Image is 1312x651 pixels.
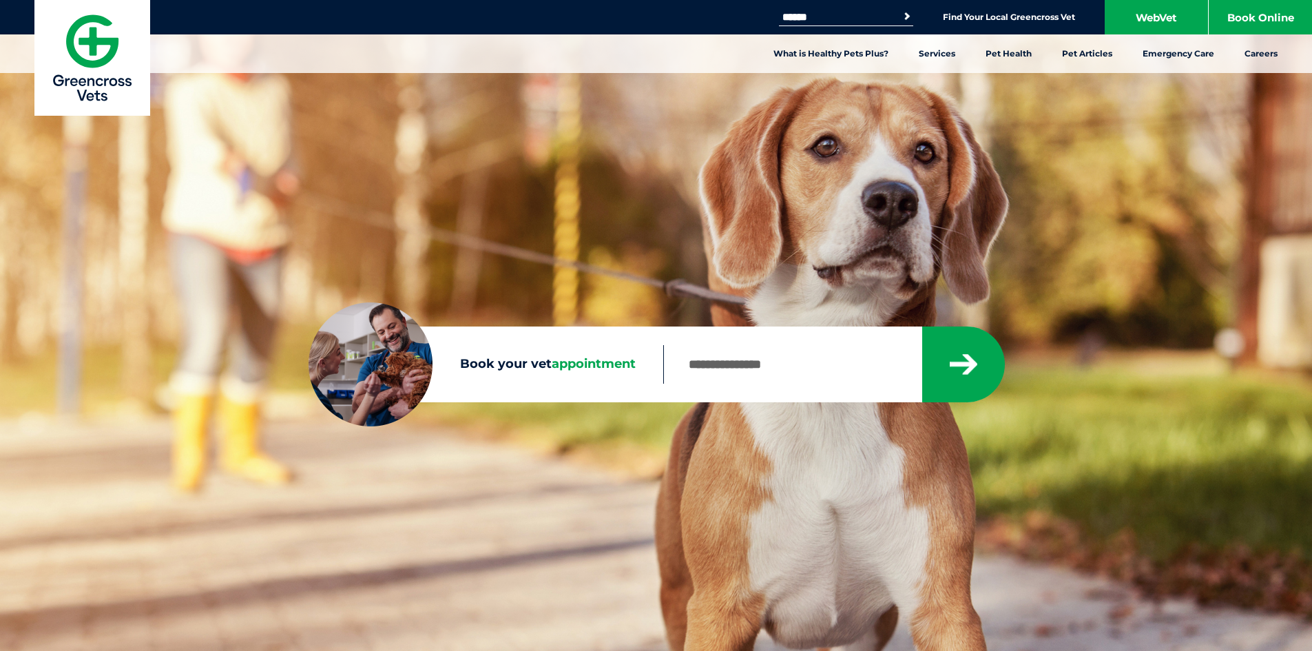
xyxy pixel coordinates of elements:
[1229,34,1293,73] a: Careers
[758,34,904,73] a: What is Healthy Pets Plus?
[970,34,1047,73] a: Pet Health
[904,34,970,73] a: Services
[552,356,636,371] span: appointment
[900,10,914,23] button: Search
[1047,34,1127,73] a: Pet Articles
[943,12,1075,23] a: Find Your Local Greencross Vet
[1127,34,1229,73] a: Emergency Care
[309,354,663,375] label: Book your vet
